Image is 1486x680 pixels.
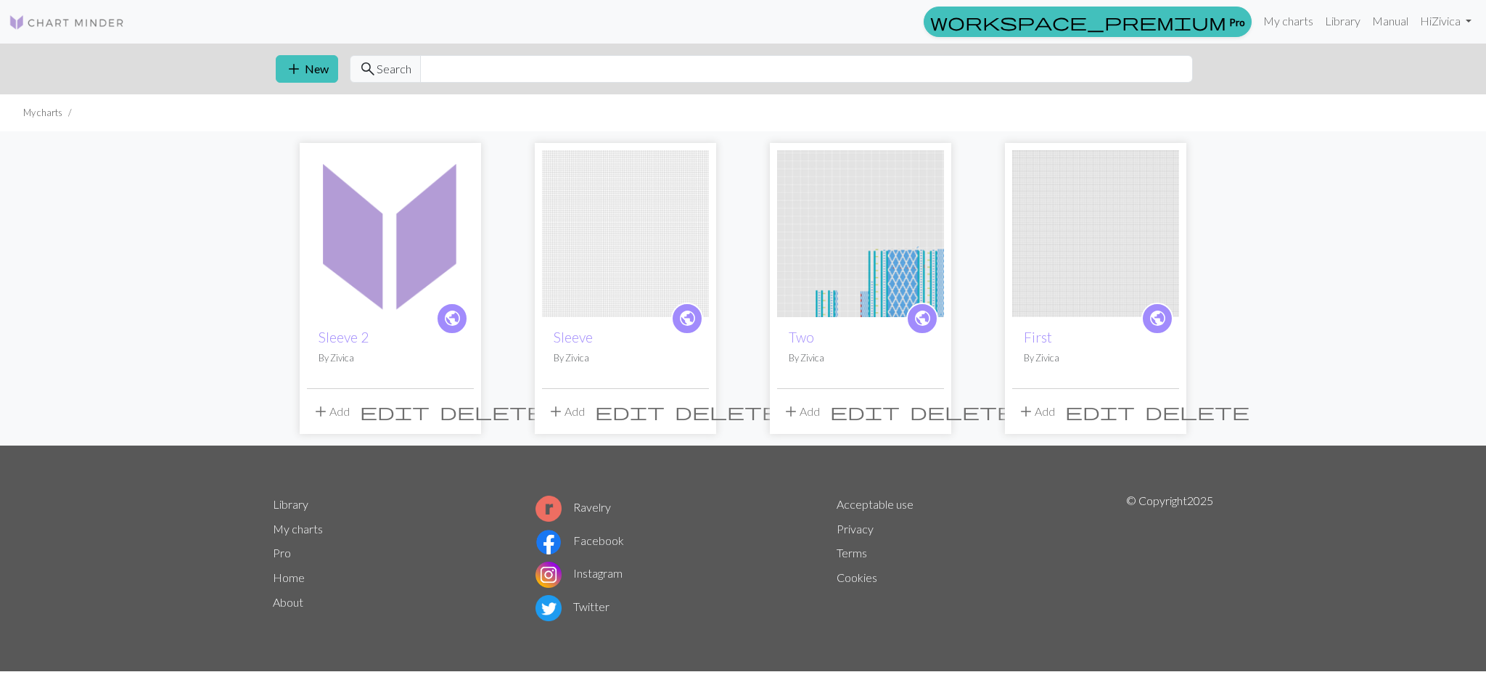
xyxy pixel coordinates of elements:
[359,59,377,79] span: search
[542,398,590,425] button: Add
[276,55,338,83] button: New
[440,401,544,422] span: delete
[436,303,468,335] a: public
[1060,398,1140,425] button: Edit
[1024,351,1167,365] p: By Zivica
[777,150,944,317] img: Two
[542,150,709,317] img: Sleeve
[535,562,562,588] img: Instagram logo
[830,403,900,420] i: Edit
[360,401,430,422] span: edit
[443,307,461,329] span: public
[9,14,125,31] img: Logo
[789,351,932,365] p: By Zivica
[273,570,305,584] a: Home
[554,329,593,345] a: Sleeve
[307,150,474,317] img: Sleeve 2
[535,500,611,514] a: Ravelry
[435,398,549,425] button: Delete
[1012,150,1179,317] img: First
[443,304,461,333] i: public
[273,522,323,536] a: My charts
[1149,307,1167,329] span: public
[360,403,430,420] i: Edit
[273,595,303,609] a: About
[1024,329,1052,345] a: First
[1065,401,1135,422] span: edit
[554,351,697,365] p: By Zivica
[1140,398,1255,425] button: Delete
[777,225,944,239] a: Two
[1012,225,1179,239] a: First
[547,401,565,422] span: add
[307,398,355,425] button: Add
[670,398,784,425] button: Delete
[319,351,462,365] p: By Zivica
[1012,398,1060,425] button: Add
[830,401,900,422] span: edit
[355,398,435,425] button: Edit
[905,398,1019,425] button: Delete
[914,304,932,333] i: public
[924,7,1252,37] a: Pro
[1126,492,1213,624] p: © Copyright 2025
[782,401,800,422] span: add
[307,225,474,239] a: Sleeve 2
[1065,403,1135,420] i: Edit
[595,403,665,420] i: Edit
[1145,401,1249,422] span: delete
[319,329,369,345] a: Sleeve 2
[837,570,877,584] a: Cookies
[825,398,905,425] button: Edit
[535,599,609,613] a: Twitter
[837,497,914,511] a: Acceptable use
[1141,303,1173,335] a: public
[1149,304,1167,333] i: public
[671,303,703,335] a: public
[535,529,562,555] img: Facebook logo
[535,533,624,547] a: Facebook
[837,522,874,536] a: Privacy
[1257,7,1319,36] a: My charts
[678,304,697,333] i: public
[930,12,1226,32] span: workspace_premium
[23,106,62,120] li: My charts
[312,401,329,422] span: add
[273,546,291,560] a: Pro
[542,225,709,239] a: Sleeve
[678,307,697,329] span: public
[285,59,303,79] span: add
[910,401,1014,422] span: delete
[1319,7,1366,36] a: Library
[377,60,411,78] span: Search
[273,497,308,511] a: Library
[906,303,938,335] a: public
[590,398,670,425] button: Edit
[535,595,562,621] img: Twitter logo
[675,401,779,422] span: delete
[777,398,825,425] button: Add
[1017,401,1035,422] span: add
[595,401,665,422] span: edit
[1414,7,1477,36] a: HiZivica
[914,307,932,329] span: public
[1366,7,1414,36] a: Manual
[837,546,867,560] a: Terms
[535,566,623,580] a: Instagram
[789,329,814,345] a: Two
[535,496,562,522] img: Ravelry logo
